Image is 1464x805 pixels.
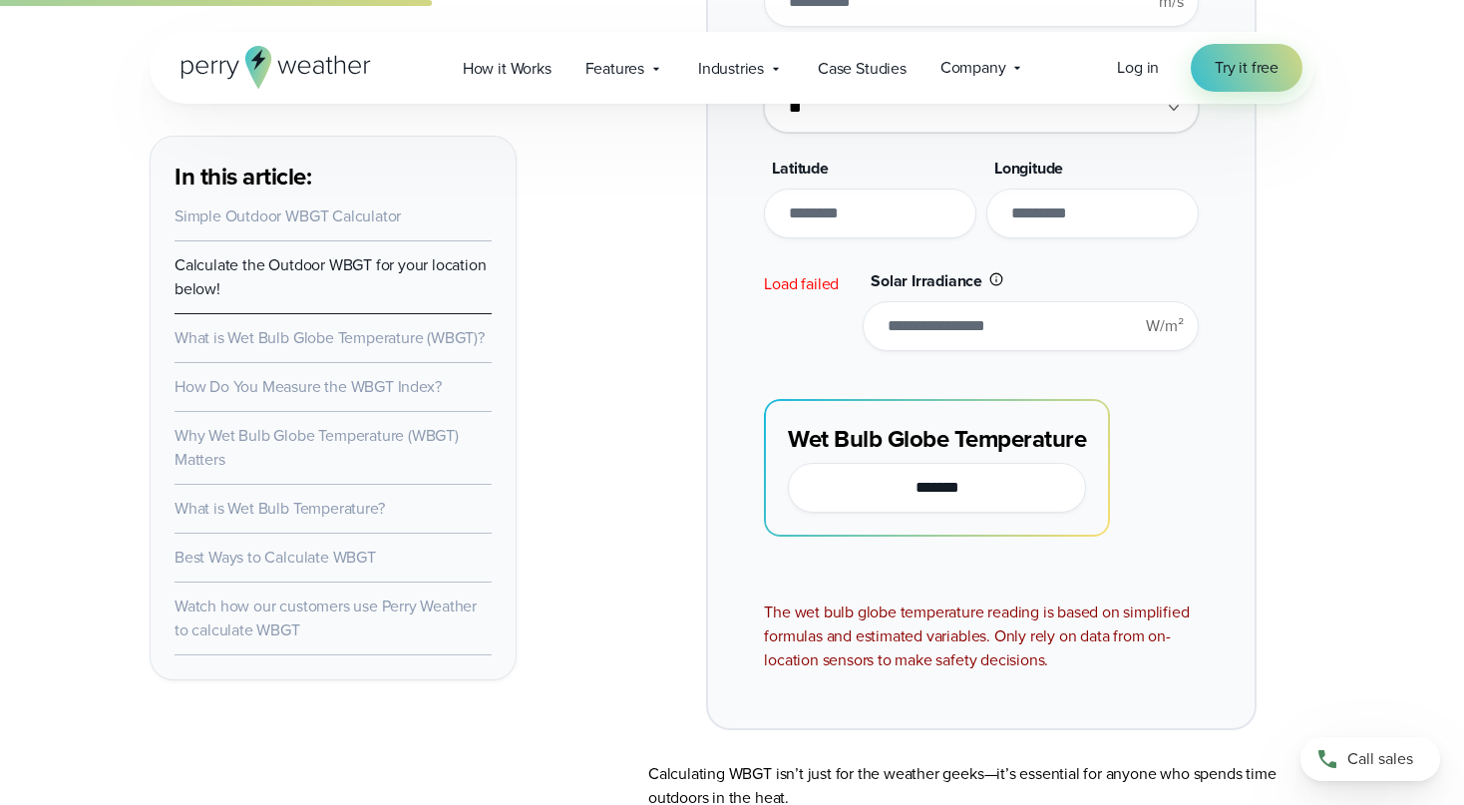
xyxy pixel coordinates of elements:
span: Features [585,57,644,81]
a: Calculate the Outdoor WBGT for your location below! [175,253,486,300]
a: Log in [1117,56,1159,80]
a: Simple Outdoor WBGT Calculator [175,204,401,227]
a: Best Ways to Calculate WBGT [175,546,376,569]
span: Log in [1117,56,1159,79]
a: Why Wet Bulb Globe Temperature (WBGT) Matters [175,424,459,471]
span: How it Works [463,57,551,81]
a: What is Wet Bulb Temperature? [175,497,384,520]
span: Load failed [764,272,839,295]
span: Latitude [772,157,828,180]
span: Company [940,56,1006,80]
span: Industries [698,57,764,81]
span: Case Studies [818,57,907,81]
span: Solar Irradiance [871,269,982,292]
span: Longitude [994,157,1063,180]
div: The wet bulb globe temperature reading is based on simplified formulas and estimated variables. O... [764,601,1198,672]
a: What is Wet Bulb Globe Temperature (WBGT)? [175,326,485,349]
h3: In this article: [175,161,492,193]
span: Call sales [1347,747,1413,771]
a: Try it free [1191,44,1302,92]
span: Try it free [1215,56,1279,80]
a: How Do You Measure the WBGT Index? [175,375,441,398]
a: Watch how our customers use Perry Weather to calculate WBGT [175,595,477,641]
a: Call sales [1300,737,1440,781]
a: Case Studies [801,48,923,89]
a: How it Works [446,48,568,89]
